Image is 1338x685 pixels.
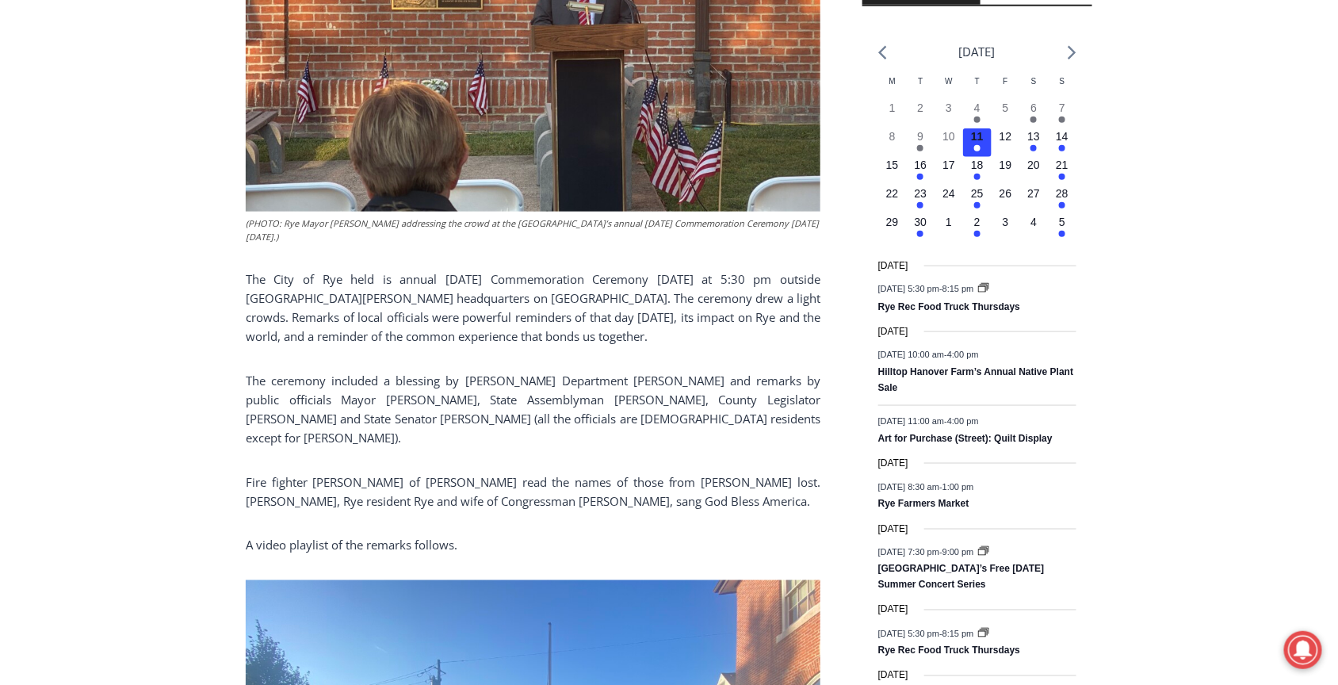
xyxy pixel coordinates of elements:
time: 16 [915,159,927,171]
time: 12 [1000,130,1012,143]
time: 30 [915,216,927,228]
time: 10 [942,130,955,143]
button: 17 [935,157,963,186]
div: Tuesday [907,75,935,100]
span: S [1060,77,1065,86]
time: 17 [942,159,955,171]
span: [DATE] 5:30 pm [878,629,939,638]
em: Has events [1030,145,1037,151]
em: Has events [974,174,981,180]
button: 14 Has events [1048,128,1076,157]
time: 9 [918,130,924,143]
button: 19 [992,157,1020,186]
em: Has events [974,145,981,151]
span: [DATE] 11:00 am [878,416,945,426]
button: 4 Has events [963,100,992,128]
li: [DATE] [959,41,996,63]
time: 7 [1059,101,1065,114]
time: 5 [1003,101,1009,114]
button: 15 [878,157,907,186]
span: M [889,77,896,86]
span: 9:00 pm [942,548,974,557]
a: Hilltop Hanover Farm’s Annual Native Plant Sale [878,366,1074,394]
button: 2 Has events [963,214,992,243]
div: Sunday [1048,75,1076,100]
button: 22 [878,186,907,214]
span: [DATE] 8:30 am [878,482,939,492]
span: [DATE] 10:00 am [878,350,945,360]
button: 7 Has events [1048,100,1076,128]
em: Has events [917,231,923,237]
a: Rye Rec Food Truck Thursdays [878,301,1020,314]
time: [DATE] [878,668,908,683]
a: Next month [1068,45,1076,60]
span: 1:00 pm [942,482,974,492]
em: Has events [1059,202,1065,209]
p: Fire fighter [PERSON_NAME] of [PERSON_NAME] read the names of those from [PERSON_NAME] lost. [PER... [246,473,820,511]
button: 3 [992,214,1020,243]
time: 1 [946,216,952,228]
span: S [1031,77,1037,86]
button: 12 [992,128,1020,157]
time: [DATE] [878,324,908,339]
button: 1 [935,214,963,243]
time: 4 [974,101,981,114]
time: 8 [889,130,896,143]
span: T [918,77,923,86]
time: [DATE] [878,258,908,274]
time: - [878,482,974,492]
time: 26 [1000,187,1012,200]
button: 5 Has events [1048,214,1076,243]
time: 22 [886,187,899,200]
span: [DATE] 7:30 pm [878,548,939,557]
span: W [945,77,952,86]
figcaption: (PHOTO: Rye Mayor [PERSON_NAME] addressing the crowd at the [GEOGRAPHIC_DATA]’s annual [DATE] Com... [246,216,820,244]
em: Has events [1059,145,1065,151]
time: [DATE] [878,522,908,537]
time: - [878,350,979,360]
time: 3 [1003,216,1009,228]
time: 24 [942,187,955,200]
button: 11 Has events [963,128,992,157]
time: - [878,629,977,638]
button: 10 [935,128,963,157]
span: 4:00 pm [947,350,979,360]
div: Thursday [963,75,992,100]
div: Wednesday [935,75,963,100]
time: 23 [915,187,927,200]
div: Saturday [1019,75,1048,100]
time: 27 [1028,187,1041,200]
em: Has events [974,202,981,209]
time: 14 [1056,130,1068,143]
em: Has events [1059,174,1065,180]
button: 18 Has events [963,157,992,186]
button: 30 Has events [907,214,935,243]
time: - [878,416,979,426]
time: 15 [886,159,899,171]
button: 28 Has events [1048,186,1076,214]
button: 24 [935,186,963,214]
span: T [975,77,980,86]
time: 1 [889,101,896,114]
a: Art for Purchase (Street): Quilt Display [878,433,1053,446]
p: A video playlist of the remarks follows. [246,536,820,555]
time: [DATE] [878,456,908,471]
a: Previous month [878,45,887,60]
em: Has events [917,145,923,151]
button: 2 [907,100,935,128]
time: 21 [1056,159,1068,171]
span: F [1003,77,1008,86]
div: Friday [992,75,1020,100]
time: 19 [1000,159,1012,171]
a: [GEOGRAPHIC_DATA]’s Free [DATE] Summer Concert Series [878,564,1045,591]
button: 9 Has events [907,128,935,157]
button: 29 [878,214,907,243]
button: 5 [992,100,1020,128]
time: [DATE] [878,603,908,618]
time: 28 [1056,187,1068,200]
button: 3 [935,100,963,128]
span: 8:15 pm [942,629,974,638]
time: 29 [886,216,899,228]
button: 27 [1019,186,1048,214]
button: 6 Has events [1019,100,1048,128]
